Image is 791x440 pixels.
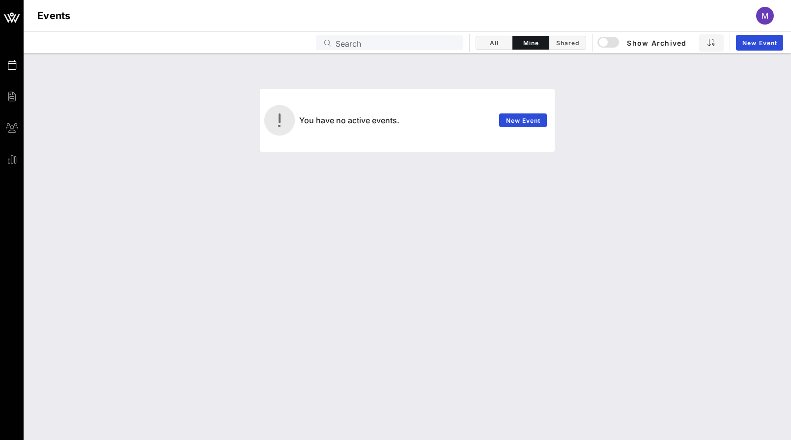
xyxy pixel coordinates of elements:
[555,39,580,47] span: Shared
[482,39,506,47] span: All
[742,39,777,47] span: New Event
[549,36,586,50] button: Shared
[518,39,543,47] span: Mine
[299,115,399,125] span: You have no active events.
[599,37,686,49] span: Show Archived
[736,35,783,51] a: New Event
[756,7,774,25] div: M
[37,8,71,24] h1: Events
[506,117,541,124] span: New Event
[499,113,547,127] a: New Event
[598,34,687,52] button: Show Archived
[512,36,549,50] button: Mine
[476,36,512,50] button: All
[762,11,768,21] span: M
